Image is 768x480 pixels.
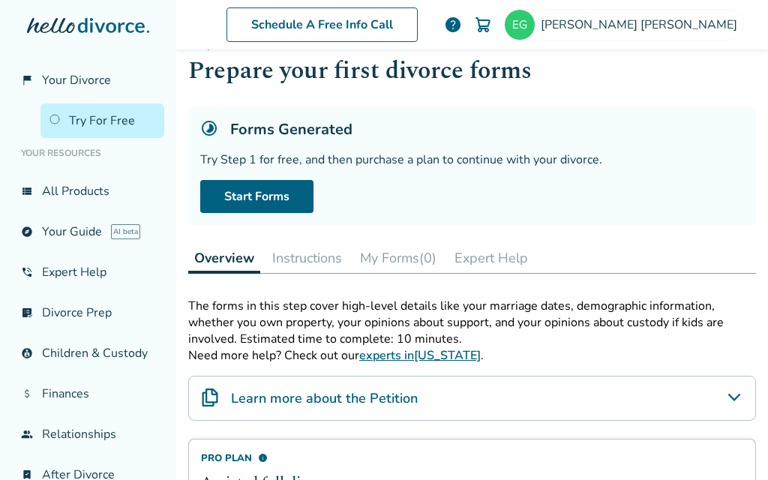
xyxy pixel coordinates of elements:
[21,388,33,400] span: attach_money
[359,347,481,364] a: experts in[US_STATE]
[21,347,33,359] span: account_child
[226,7,418,42] a: Schedule A Free Info Call
[474,16,492,34] img: Cart
[258,453,268,463] span: info
[231,388,418,408] h4: Learn more about the Petition
[12,63,164,97] a: flag_2Your Divorce
[444,16,462,34] a: help
[12,174,164,208] a: view_listAll Products
[230,119,352,139] h5: Forms Generated
[188,298,756,347] p: The forms in this step cover high-level details like your marriage dates, demographic information...
[12,417,164,451] a: groupRelationships
[21,266,33,278] span: phone_in_talk
[12,376,164,411] a: attach_moneyFinances
[354,243,442,273] button: My Forms(0)
[12,255,164,289] a: phone_in_talkExpert Help
[505,10,535,40] img: ecgraham5268@icloud.com
[541,16,743,33] span: [PERSON_NAME] [PERSON_NAME]
[12,138,164,168] li: Your Resources
[111,224,140,239] span: AI beta
[201,388,219,406] img: Learn more about the Petition
[21,226,33,238] span: explore
[12,295,164,330] a: list_alt_checkDivorce Prep
[188,243,260,274] button: Overview
[12,336,164,370] a: account_childChildren & Custody
[188,376,756,421] div: Learn more about the Petition
[21,185,33,197] span: view_list
[201,451,648,465] div: Pro Plan
[21,74,33,86] span: flag_2
[21,307,33,319] span: list_alt_check
[12,214,164,249] a: exploreYour GuideAI beta
[266,243,348,273] button: Instructions
[200,151,744,168] div: Try Step 1 for free, and then purchase a plan to continue with your divorce.
[188,347,756,364] p: Need more help? Check out our .
[693,408,768,480] iframe: Chat Widget
[448,243,534,273] button: Expert Help
[188,52,756,89] h1: Prepare your first divorce forms
[40,103,164,138] a: Try For Free
[200,180,313,213] a: Start Forms
[21,428,33,440] span: group
[42,72,111,88] span: Your Divorce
